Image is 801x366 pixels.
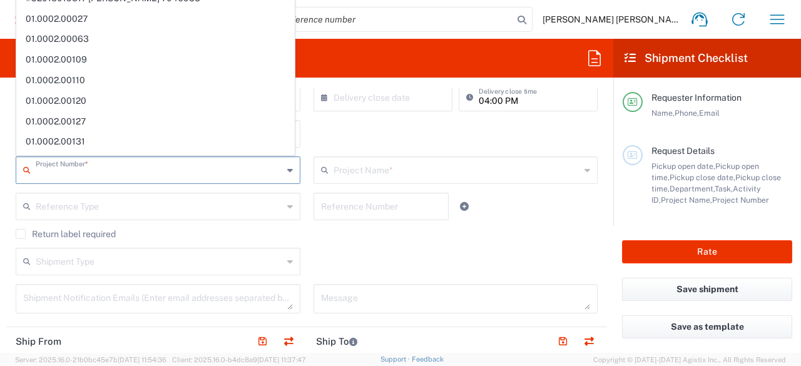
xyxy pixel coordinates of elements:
[670,173,735,182] span: Pickup close date,
[675,108,699,118] span: Phone,
[17,91,294,111] span: 01.0002.00120
[17,153,294,172] span: 01.0002.00141
[651,161,715,171] span: Pickup open date,
[17,112,294,131] span: 01.0002.00127
[543,14,680,25] span: [PERSON_NAME] [PERSON_NAME]
[380,355,412,363] a: Support
[412,355,444,363] a: Feedback
[593,354,786,365] span: Copyright © [DATE]-[DATE] Agistix Inc., All Rights Reserved
[118,356,166,363] span: [DATE] 11:54:36
[661,195,712,205] span: Project Name,
[651,108,675,118] span: Name,
[715,184,733,193] span: Task,
[17,132,294,151] span: 01.0002.00131
[172,356,306,363] span: Client: 2025.16.0-b4dc8a9
[625,51,748,66] h2: Shipment Checklist
[670,184,715,193] span: Department,
[699,108,720,118] span: Email
[622,315,792,338] button: Save as template
[456,198,473,215] a: Add Reference
[16,335,61,348] h2: Ship From
[316,335,357,348] h2: Ship To
[16,229,116,239] label: Return label required
[622,278,792,301] button: Save shipment
[257,356,306,363] span: [DATE] 11:37:47
[651,146,715,156] span: Request Details
[651,93,742,103] span: Requester Information
[712,195,769,205] span: Project Number
[17,71,294,90] span: 01.0002.00110
[189,8,513,31] input: Shipment, tracking or reference number
[15,356,166,363] span: Server: 2025.16.0-21b0bc45e7b
[15,51,158,66] h2: Desktop Shipment Request
[622,240,792,263] button: Rate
